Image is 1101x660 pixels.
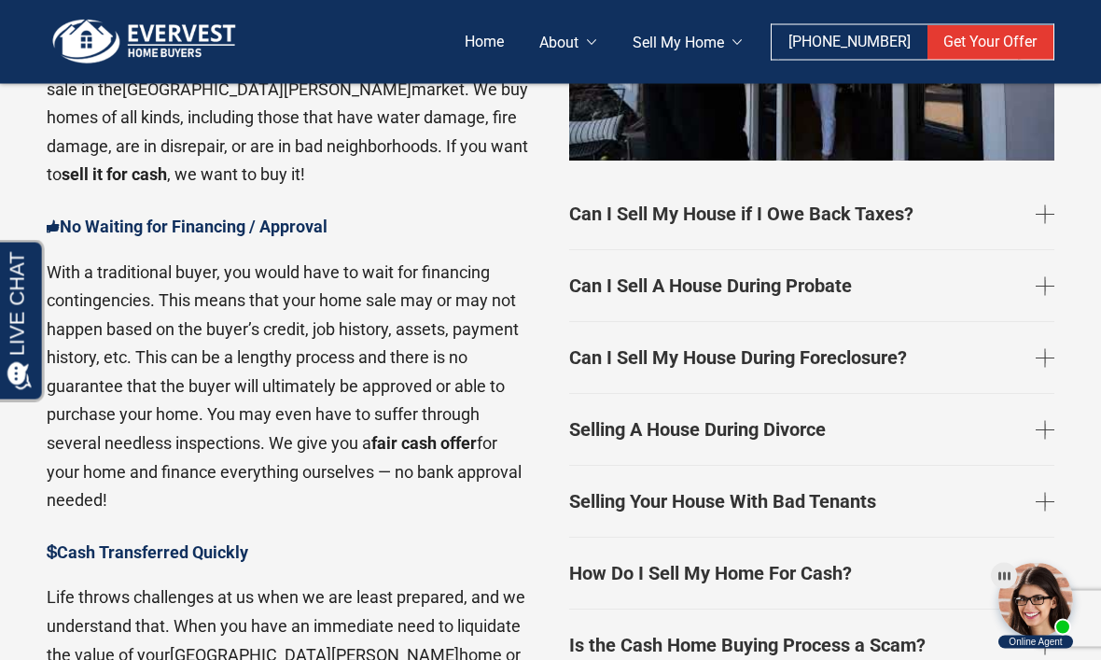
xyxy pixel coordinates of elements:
[446,25,522,60] a: Home
[569,187,1054,243] a: Can I Sell My House if I Owe Back Taxes?
[47,260,532,516] p: With a traditional buyer, you would have to wait for financing contingencies. This means that you...
[772,25,927,60] a: [PHONE_NUMBER]
[62,165,167,185] strong: sell it for cash
[615,25,760,60] a: Sell My Home
[788,33,911,50] span: [PHONE_NUMBER]
[569,330,1054,386] a: Can I Sell My House During Foreclosure?
[47,214,532,243] p: No Waiting for Financing / Approval
[522,25,615,60] a: About
[122,80,411,100] span: [GEOGRAPHIC_DATA][PERSON_NAME]
[46,15,150,38] span: Opens a chat window
[371,434,477,454] strong: fair cash offer
[47,19,243,65] img: logo.png
[927,25,1053,60] a: Get Your Offer
[47,540,532,569] p: Cash Transferred Quickly
[569,259,1054,315] a: Can I Sell A House During Probate
[569,474,1054,530] a: Selling Your House With Bad Tenants
[989,557,1082,651] iframe: Chat Invitation
[569,402,1054,458] a: Selling A House During Divorce
[569,546,1054,602] a: How Do I Sell My Home For Cash?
